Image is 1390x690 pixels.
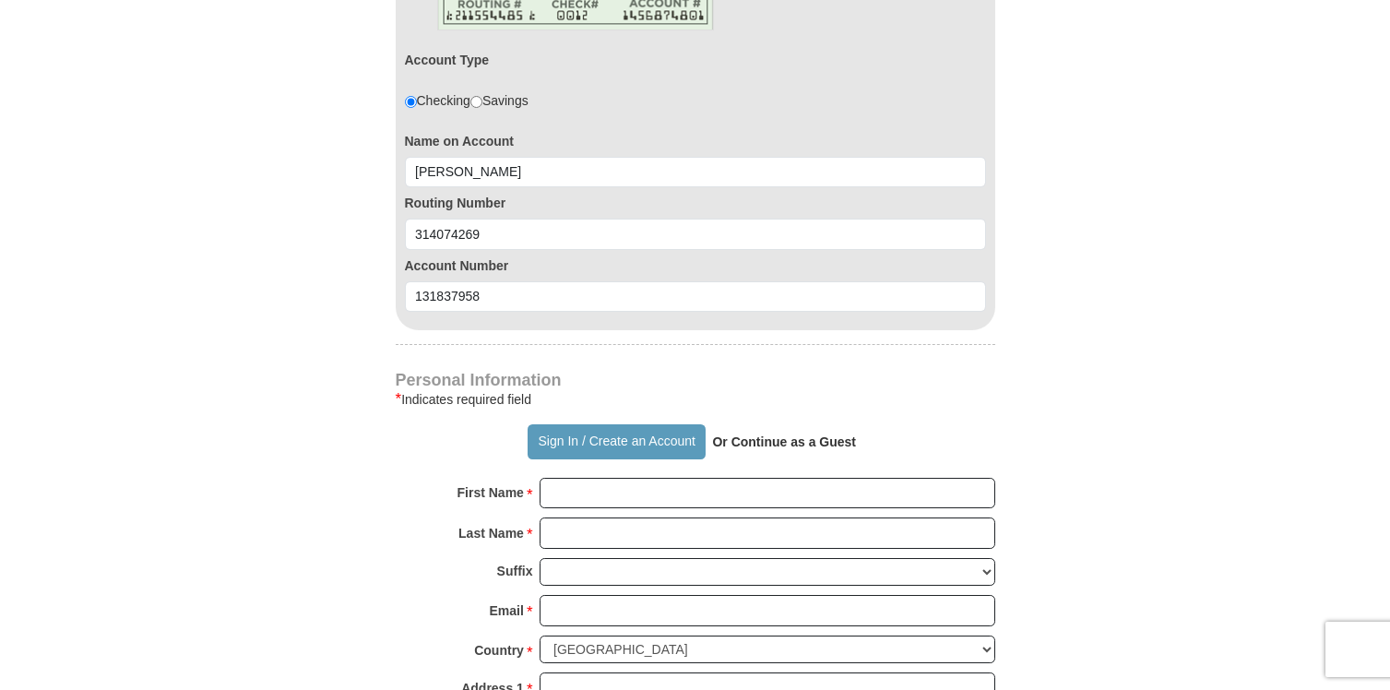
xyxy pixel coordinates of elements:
h4: Personal Information [396,373,995,387]
strong: Last Name [458,520,524,546]
label: Account Number [405,256,986,275]
strong: Or Continue as a Guest [712,434,856,449]
strong: Email [490,598,524,624]
div: Checking Savings [405,91,529,110]
button: Sign In / Create an Account [528,424,706,459]
strong: Country [474,637,524,663]
strong: First Name [457,480,524,506]
label: Account Type [405,51,490,69]
strong: Suffix [497,558,533,584]
div: Indicates required field [396,388,995,410]
label: Routing Number [405,194,986,212]
label: Name on Account [405,132,986,150]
